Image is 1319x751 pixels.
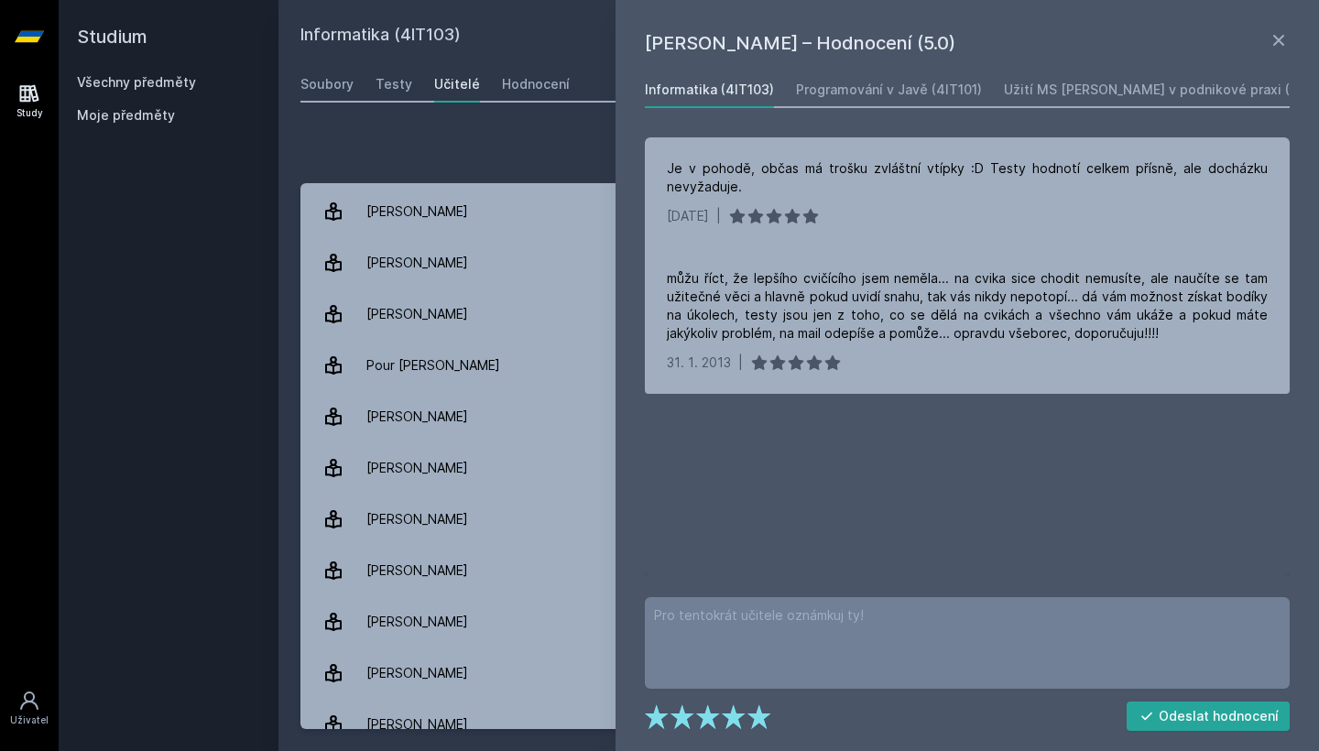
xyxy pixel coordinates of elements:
[300,596,1297,648] a: [PERSON_NAME] 3 hodnocení 3.7
[1127,702,1291,731] button: Odeslat hodnocení
[434,66,480,103] a: Učitelé
[366,501,468,538] div: [PERSON_NAME]
[300,494,1297,545] a: [PERSON_NAME] 1 hodnocení 5.0
[300,186,1297,237] a: [PERSON_NAME] 1 hodnocení 5.0
[366,450,468,486] div: [PERSON_NAME]
[300,391,1297,442] a: [PERSON_NAME] 1 hodnocení 5.0
[366,706,468,743] div: [PERSON_NAME]
[300,237,1297,288] a: [PERSON_NAME] 2 hodnocení 2.0
[366,245,468,281] div: [PERSON_NAME]
[300,22,1092,51] h2: Informatika (4IT103)
[738,354,743,372] div: |
[16,106,43,120] div: Study
[300,340,1297,391] a: Pour [PERSON_NAME] 2 hodnocení 3.0
[300,288,1297,340] a: [PERSON_NAME] 4 hodnocení 4.5
[366,296,468,332] div: [PERSON_NAME]
[366,655,468,691] div: [PERSON_NAME]
[77,74,196,90] a: Všechny předměty
[376,75,412,93] div: Testy
[300,442,1297,494] a: [PERSON_NAME] 2 hodnocení 5.0
[667,207,709,225] div: [DATE]
[434,75,480,93] div: Učitelé
[10,713,49,727] div: Uživatel
[366,193,468,230] div: [PERSON_NAME]
[300,545,1297,596] a: [PERSON_NAME] 1 hodnocení 4.0
[366,604,468,640] div: [PERSON_NAME]
[300,648,1297,699] a: [PERSON_NAME] 2 hodnocení 3.5
[667,269,1268,343] div: můžu říct, že lepšího cvičícího jsem neměla... na cvika sice chodit nemusíte, ale naučíte se tam ...
[376,66,412,103] a: Testy
[77,106,175,125] span: Moje předměty
[667,354,731,372] div: 31. 1. 2013
[300,75,354,93] div: Soubory
[300,699,1297,750] a: [PERSON_NAME] 1 hodnocení 5.0
[667,159,1268,196] div: Je v pohodě, občas má trošku zvláštní vtípky :D Testy hodnotí celkem přísně, ale docházku nevyžad...
[366,347,500,384] div: Pour [PERSON_NAME]
[4,680,55,736] a: Uživatel
[502,75,570,93] div: Hodnocení
[716,207,721,225] div: |
[366,552,468,589] div: [PERSON_NAME]
[366,398,468,435] div: [PERSON_NAME]
[4,73,55,129] a: Study
[300,66,354,103] a: Soubory
[502,66,570,103] a: Hodnocení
